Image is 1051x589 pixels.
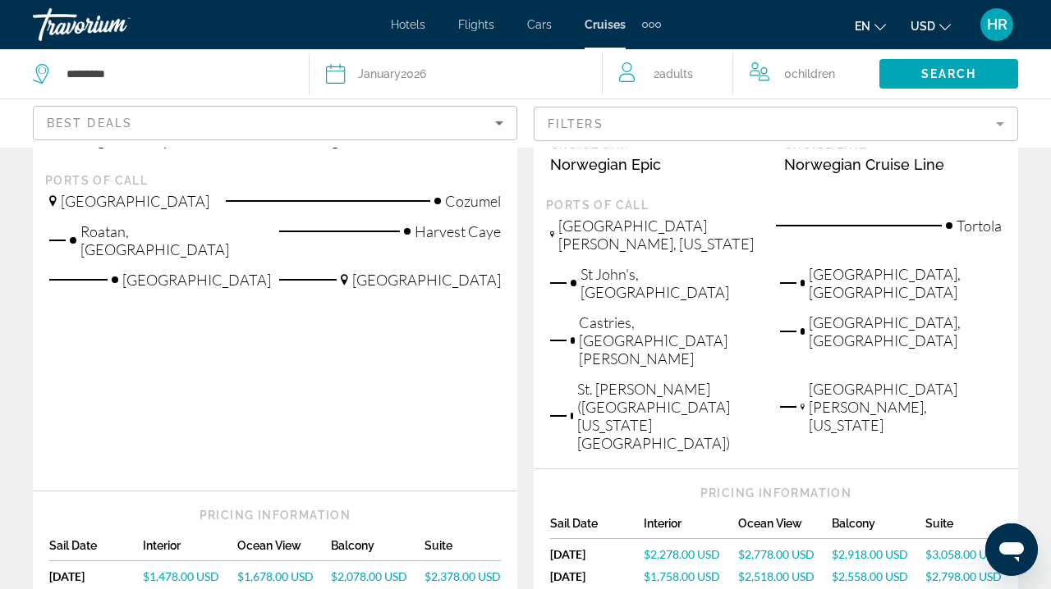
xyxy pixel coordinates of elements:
span: en [855,20,870,33]
span: 2 [654,62,693,85]
div: Sail Date [49,539,143,561]
div: Ocean View [237,539,331,561]
a: $2,778.00 USD [738,547,832,561]
div: Interior [143,539,236,561]
a: $2,278.00 USD [644,547,737,561]
div: Interior [644,517,737,539]
span: HR [987,16,1007,33]
span: USD [911,20,935,33]
div: Ocean View [738,517,832,539]
div: [DATE] [49,569,143,583]
div: 2026 [358,62,426,85]
span: Tortola [957,217,1002,235]
button: Travelers: 2 adults, 0 children [603,49,879,98]
a: $2,798.00 USD [925,569,1002,583]
span: Cozumel [445,192,501,210]
span: $2,918.00 USD [832,547,908,561]
button: Search [879,59,1018,89]
a: $1,758.00 USD [644,569,737,583]
span: [GEOGRAPHIC_DATA][PERSON_NAME], [US_STATE] [558,217,760,253]
a: Flights [458,18,494,31]
span: $2,518.00 USD [738,569,815,583]
a: $2,558.00 USD [832,569,925,583]
span: Adults [659,67,693,80]
a: Cruises [585,18,626,31]
span: $1,758.00 USD [644,569,720,583]
span: Harvest Caye [415,222,501,240]
a: Travorium [33,3,197,46]
mat-select: Sort by [47,113,503,133]
span: [GEOGRAPHIC_DATA] [61,192,209,210]
button: Change language [855,14,886,38]
span: Search [921,67,977,80]
button: Change currency [911,14,951,38]
a: Hotels [391,18,425,31]
div: Norwegian Cruise Line [784,156,1002,173]
span: Castries, [GEOGRAPHIC_DATA][PERSON_NAME] [579,313,772,368]
div: Balcony [331,539,425,561]
span: $1,478.00 USD [143,569,219,583]
button: Filter [534,106,1018,142]
a: $2,378.00 USD [425,569,501,583]
div: Ports of call [546,198,1006,212]
a: Cars [527,18,552,31]
a: $2,518.00 USD [738,569,832,583]
span: Roatan, [GEOGRAPHIC_DATA] [80,222,271,258]
a: $2,918.00 USD [832,547,925,561]
span: $2,778.00 USD [738,547,815,561]
div: Sail Date [550,517,644,539]
a: $1,478.00 USD [143,569,236,583]
div: Balcony [832,517,925,539]
span: January [358,67,401,80]
a: $3,058.00 USD [925,547,1002,561]
a: $1,678.00 USD [237,569,331,583]
div: Norwegian Epic [550,156,768,173]
span: [GEOGRAPHIC_DATA][PERSON_NAME], [US_STATE] [809,380,1002,434]
div: Pricing Information [550,486,1002,500]
span: St. [PERSON_NAME] ([GEOGRAPHIC_DATA][US_STATE][GEOGRAPHIC_DATA]) [577,380,772,452]
span: $2,278.00 USD [644,547,720,561]
a: $2,078.00 USD [331,569,425,583]
button: Extra navigation items [642,11,661,38]
span: 0 [784,62,835,85]
span: [GEOGRAPHIC_DATA], [GEOGRAPHIC_DATA] [809,313,1002,349]
span: $2,078.00 USD [331,569,407,583]
span: [GEOGRAPHIC_DATA], [GEOGRAPHIC_DATA] [809,265,1002,301]
div: Suite [425,539,501,561]
span: [GEOGRAPHIC_DATA] [122,271,271,289]
div: [DATE] [550,569,644,583]
div: Ports of call [45,173,505,188]
span: Best Deals [47,116,132,130]
span: St John's, [GEOGRAPHIC_DATA] [581,265,772,301]
span: $1,678.00 USD [237,569,314,583]
iframe: Button to launch messaging window [985,523,1038,576]
div: [DATE] [550,547,644,561]
span: [GEOGRAPHIC_DATA] [352,271,501,289]
span: $2,558.00 USD [832,569,908,583]
span: Children [792,67,835,80]
button: January2026 [326,49,585,98]
button: User Menu [975,7,1018,42]
div: Suite [925,517,1002,539]
div: Pricing Information [49,508,501,523]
